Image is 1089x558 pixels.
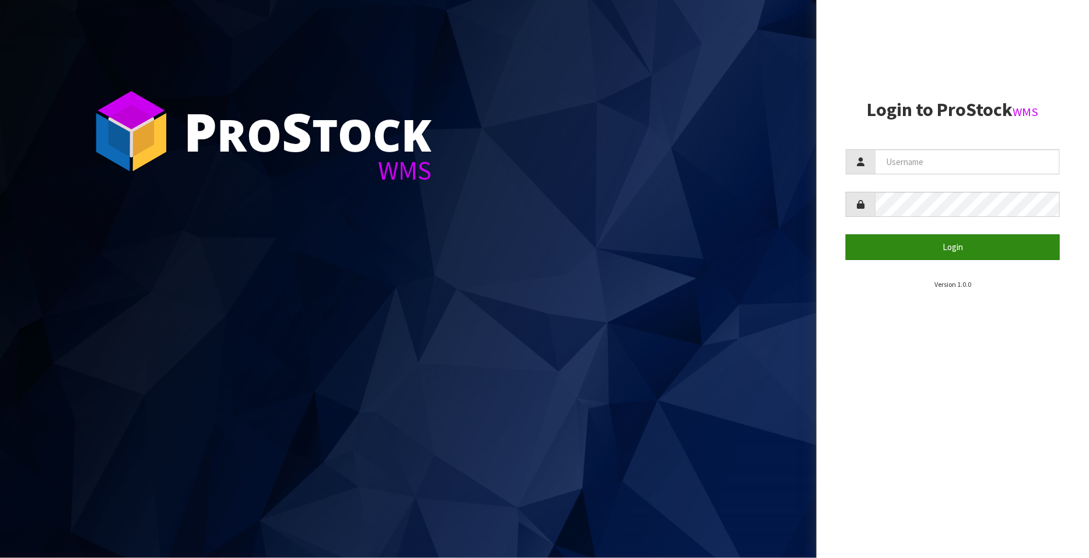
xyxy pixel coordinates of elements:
[846,234,1060,259] button: Login
[846,100,1060,120] h2: Login to ProStock
[875,149,1060,174] input: Username
[934,280,971,289] small: Version 1.0.0
[87,87,175,175] img: ProStock Cube
[184,105,432,157] div: ro tock
[184,157,432,184] div: WMS
[184,96,217,167] span: P
[1013,104,1039,120] small: WMS
[282,96,312,167] span: S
